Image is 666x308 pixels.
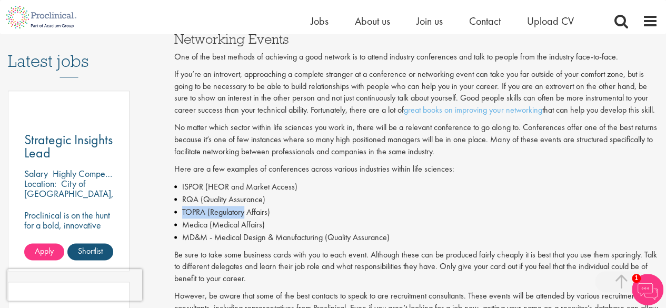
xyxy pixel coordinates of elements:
a: Jobs [311,14,329,28]
p: One of the best methods of achieving a good network is to attend industry conferences and talk to... [174,51,658,63]
span: Location: [24,177,56,190]
a: Upload CV [527,14,574,28]
span: Strategic Insights Lead [24,131,113,162]
span: Salary [24,167,48,180]
li: Medica (Medical Affairs) [174,218,658,231]
li: RQA (Quality Assurance) [174,193,658,206]
span: Apply [35,245,54,256]
li: ISPOR (HEOR and Market Access) [174,181,658,193]
li: TOPRA (Regulatory Affairs) [174,206,658,218]
span: 1 [632,274,641,283]
a: great books on improving your networking [404,104,542,115]
a: Strategic Insights Lead [24,133,113,160]
h3: Networking Events [174,32,658,46]
iframe: reCAPTCHA [7,269,142,301]
a: About us [355,14,390,28]
p: Here are a few examples of conferences across various industries within life sciences: [174,163,658,175]
li: MD&M - Medical Design & Manufacturing (Quality Assurance) [174,231,658,244]
p: No matter which sector within life sciences you work in, there will be a relevant conference to g... [174,122,658,158]
h3: Latest jobs [8,26,130,77]
p: Be sure to take some business cards with you to each event. Although these can be produced fairly... [174,249,658,285]
img: Chatbot [632,274,663,305]
a: Apply [24,243,64,260]
a: Join us [416,14,443,28]
p: If you’re an introvert, approaching a complete stranger at a conference or networking event can t... [174,68,658,116]
a: Shortlist [67,243,113,260]
p: City of [GEOGRAPHIC_DATA], [GEOGRAPHIC_DATA] [24,177,114,210]
a: Contact [469,14,501,28]
p: Proclinical is on the hunt for a bold, innovative thinker who is ready to help push the boundarie... [24,210,113,280]
p: Highly Competitive [53,167,123,180]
